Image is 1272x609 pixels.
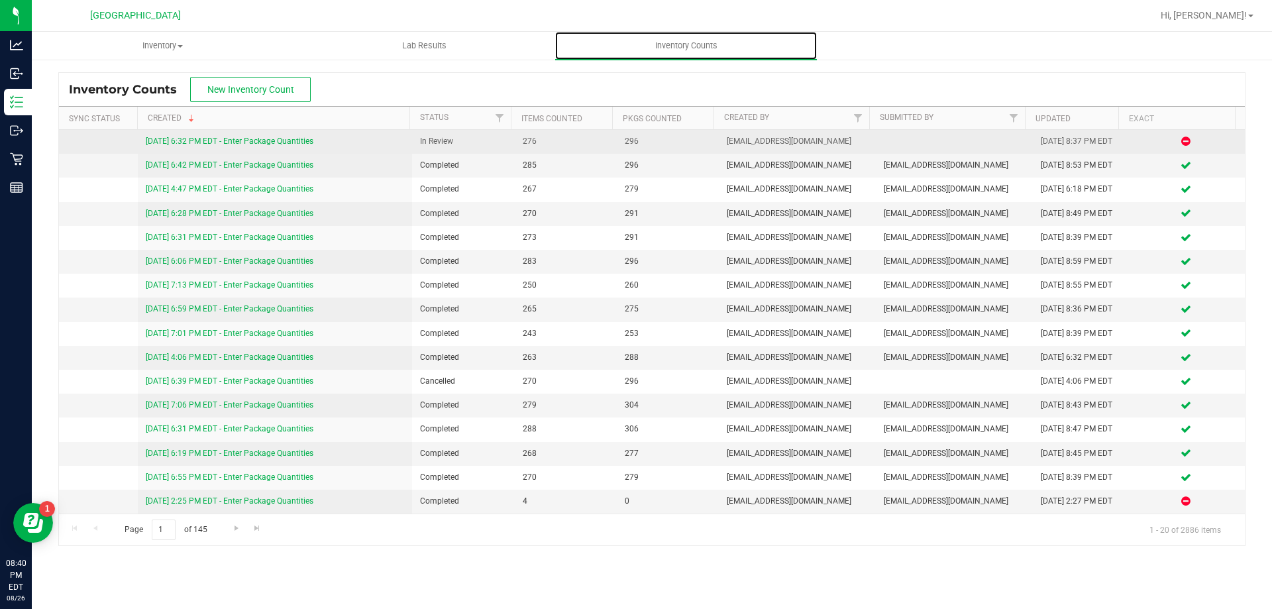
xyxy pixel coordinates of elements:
[420,447,506,460] span: Completed
[727,399,868,412] span: [EMAIL_ADDRESS][DOMAIN_NAME]
[724,113,769,122] a: Created By
[420,375,506,388] span: Cancelled
[384,40,464,52] span: Lab Results
[420,495,506,508] span: Completed
[727,327,868,340] span: [EMAIL_ADDRESS][DOMAIN_NAME]
[523,231,609,244] span: 273
[625,159,711,172] span: 296
[884,351,1025,364] span: [EMAIL_ADDRESS][DOMAIN_NAME]
[489,107,511,129] a: Filter
[113,520,218,540] span: Page of 145
[727,183,868,195] span: [EMAIL_ADDRESS][DOMAIN_NAME]
[1041,183,1119,195] div: [DATE] 6:18 PM EDT
[420,207,506,220] span: Completed
[625,207,711,220] span: 291
[523,279,609,292] span: 250
[884,471,1025,484] span: [EMAIL_ADDRESS][DOMAIN_NAME]
[1041,447,1119,460] div: [DATE] 8:45 PM EDT
[69,82,190,97] span: Inventory Counts
[293,32,555,60] a: Lab Results
[6,557,26,593] p: 08:40 PM EDT
[146,209,313,218] a: [DATE] 6:28 PM EDT - Enter Package Quantities
[1041,159,1119,172] div: [DATE] 8:53 PM EDT
[69,114,120,123] a: Sync Status
[32,32,293,60] a: Inventory
[1041,231,1119,244] div: [DATE] 8:39 PM EDT
[146,160,313,170] a: [DATE] 6:42 PM EDT - Enter Package Quantities
[1041,327,1119,340] div: [DATE] 8:39 PM EDT
[1041,279,1119,292] div: [DATE] 8:55 PM EDT
[90,10,181,21] span: [GEOGRAPHIC_DATA]
[625,423,711,435] span: 306
[884,231,1025,244] span: [EMAIL_ADDRESS][DOMAIN_NAME]
[625,135,711,148] span: 296
[146,472,313,482] a: [DATE] 6:55 PM EDT - Enter Package Quantities
[625,327,711,340] span: 253
[1118,107,1235,130] th: Exact
[1035,114,1071,123] a: Updated
[523,255,609,268] span: 283
[625,231,711,244] span: 291
[625,495,711,508] span: 0
[884,255,1025,268] span: [EMAIL_ADDRESS][DOMAIN_NAME]
[420,351,506,364] span: Completed
[884,327,1025,340] span: [EMAIL_ADDRESS][DOMAIN_NAME]
[727,423,868,435] span: [EMAIL_ADDRESS][DOMAIN_NAME]
[727,279,868,292] span: [EMAIL_ADDRESS][DOMAIN_NAME]
[420,327,506,340] span: Completed
[420,135,506,148] span: In Review
[727,255,868,268] span: [EMAIL_ADDRESS][DOMAIN_NAME]
[146,496,313,506] a: [DATE] 2:25 PM EDT - Enter Package Quantities
[10,124,23,137] inline-svg: Outbound
[880,113,933,122] a: Submitted By
[207,84,294,95] span: New Inventory Count
[523,471,609,484] span: 270
[727,495,868,508] span: [EMAIL_ADDRESS][DOMAIN_NAME]
[884,159,1025,172] span: [EMAIL_ADDRESS][DOMAIN_NAME]
[146,449,313,458] a: [DATE] 6:19 PM EDT - Enter Package Quantities
[420,303,506,315] span: Completed
[1041,135,1119,148] div: [DATE] 8:37 PM EDT
[523,183,609,195] span: 267
[146,400,313,410] a: [DATE] 7:06 PM EDT - Enter Package Quantities
[10,181,23,194] inline-svg: Reports
[1041,207,1119,220] div: [DATE] 8:49 PM EDT
[13,503,53,543] iframe: Resource center
[847,107,869,129] a: Filter
[10,152,23,166] inline-svg: Retail
[523,327,609,340] span: 243
[625,399,711,412] span: 304
[523,351,609,364] span: 263
[625,471,711,484] span: 279
[146,256,313,266] a: [DATE] 6:06 PM EDT - Enter Package Quantities
[227,520,246,537] a: Go to the next page
[521,114,582,123] a: Items Counted
[146,184,313,194] a: [DATE] 4:47 PM EDT - Enter Package Quantities
[146,424,313,433] a: [DATE] 6:31 PM EDT - Enter Package Quantities
[637,40,735,52] span: Inventory Counts
[1041,399,1119,412] div: [DATE] 8:43 PM EDT
[420,423,506,435] span: Completed
[884,183,1025,195] span: [EMAIL_ADDRESS][DOMAIN_NAME]
[152,520,176,540] input: 1
[625,351,711,364] span: 288
[146,304,313,313] a: [DATE] 6:59 PM EDT - Enter Package Quantities
[523,375,609,388] span: 270
[1041,375,1119,388] div: [DATE] 4:06 PM EDT
[10,38,23,52] inline-svg: Analytics
[420,399,506,412] span: Completed
[884,423,1025,435] span: [EMAIL_ADDRESS][DOMAIN_NAME]
[39,501,55,517] iframe: Resource center unread badge
[625,303,711,315] span: 275
[727,135,868,148] span: [EMAIL_ADDRESS][DOMAIN_NAME]
[727,303,868,315] span: [EMAIL_ADDRESS][DOMAIN_NAME]
[10,67,23,80] inline-svg: Inbound
[146,233,313,242] a: [DATE] 6:31 PM EDT - Enter Package Quantities
[1041,351,1119,364] div: [DATE] 6:32 PM EDT
[146,376,313,386] a: [DATE] 6:39 PM EDT - Enter Package Quantities
[523,447,609,460] span: 268
[1041,255,1119,268] div: [DATE] 8:59 PM EDT
[884,207,1025,220] span: [EMAIL_ADDRESS][DOMAIN_NAME]
[625,255,711,268] span: 296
